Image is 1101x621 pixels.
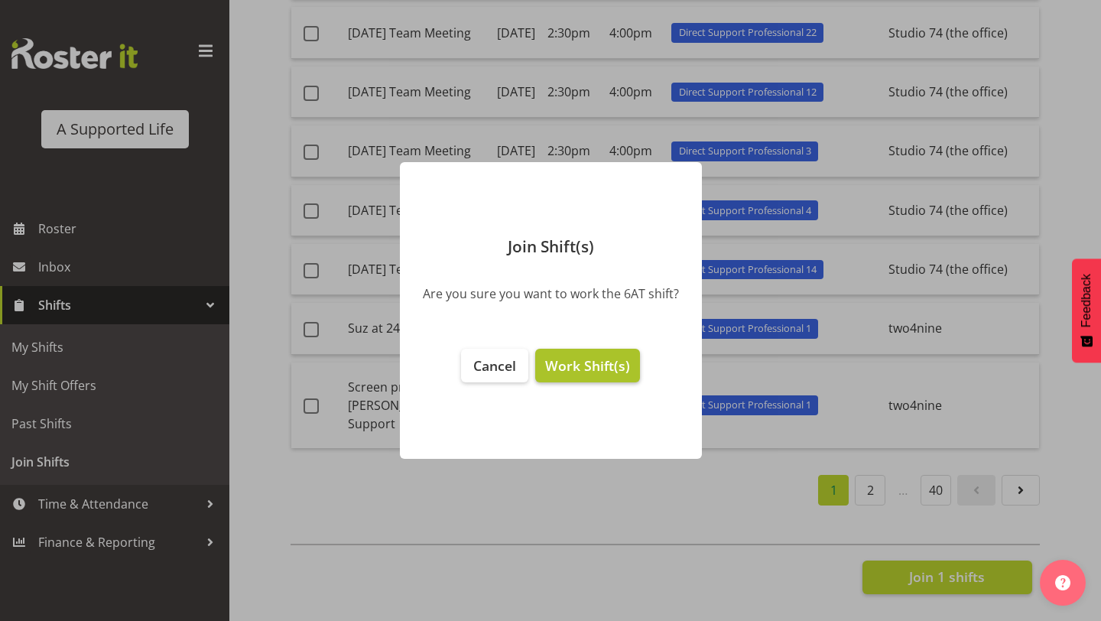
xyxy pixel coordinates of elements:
[461,349,528,382] button: Cancel
[545,356,630,375] span: Work Shift(s)
[1080,274,1093,327] span: Feedback
[535,349,640,382] button: Work Shift(s)
[423,284,679,303] div: Are you sure you want to work the 6AT shift?
[1072,258,1101,363] button: Feedback - Show survey
[415,239,687,255] p: Join Shift(s)
[473,356,516,375] span: Cancel
[1055,575,1070,590] img: help-xxl-2.png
